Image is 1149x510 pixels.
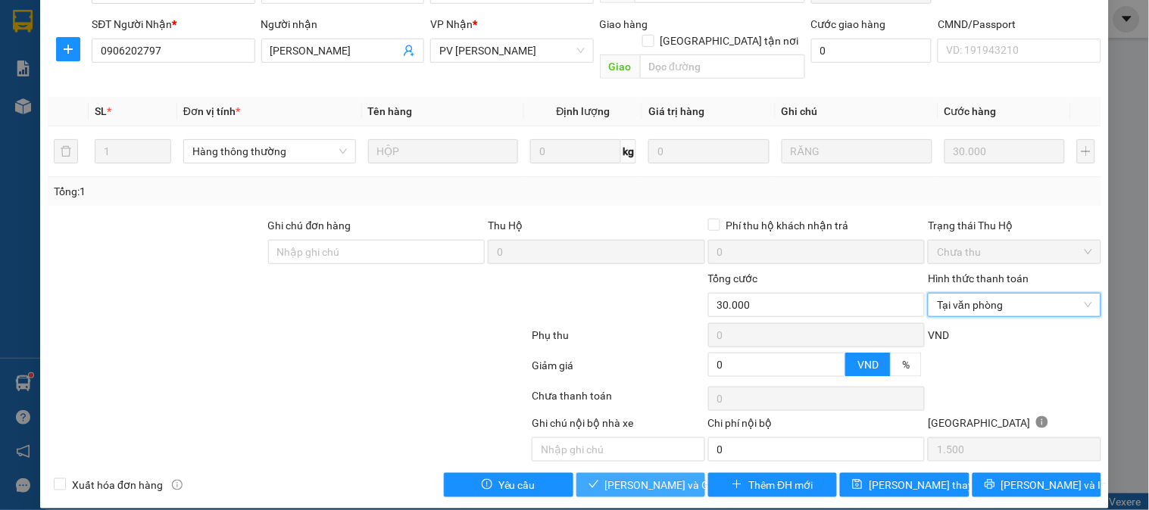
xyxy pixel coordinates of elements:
button: exclamation-circleYêu cầu [444,473,573,497]
span: user-add [403,45,415,57]
input: Dọc đường [640,54,805,79]
span: info-circle [1036,416,1048,428]
span: Chưa thu [937,241,1091,263]
div: Người nhận [261,16,424,33]
div: Giảm giá [530,357,706,384]
span: Cước hàng [944,105,997,117]
input: Ghi chú đơn hàng [268,240,486,264]
span: Giao [600,54,640,79]
div: [GEOGRAPHIC_DATA] [928,415,1101,437]
span: PV Gia Nghĩa [439,39,584,62]
span: Tổng cước [708,272,758,285]
span: % [902,359,910,371]
span: Tên hàng [368,105,413,117]
label: Hình thức thanh toán [928,272,1029,285]
span: [GEOGRAPHIC_DATA] tận nơi [654,33,805,49]
span: SL [95,105,107,117]
div: SĐT Người Nhận [92,16,254,33]
div: Trạng thái Thu Hộ [928,217,1101,234]
span: printer [985,479,995,491]
input: Ghi Chú [782,139,932,163]
label: Cước giao hàng [811,18,886,30]
th: Ghi chú [776,97,938,126]
input: Cước giao hàng [811,39,932,63]
span: Yêu cầu [498,477,535,493]
span: exclamation-circle [482,479,492,491]
span: VP Nhận [430,18,473,30]
span: Định lượng [557,105,610,117]
span: plus [732,479,742,491]
span: [PERSON_NAME] và Giao hàng [605,477,751,493]
input: 0 [944,139,1066,163]
span: VND [857,359,879,371]
button: delete [54,139,78,163]
span: Hàng thông thường [192,140,347,163]
span: info-circle [172,480,183,490]
button: plus [1077,139,1095,163]
button: plusThêm ĐH mới [708,473,837,497]
span: Xuất hóa đơn hàng [66,477,169,493]
label: Ghi chú đơn hàng [268,219,351,232]
span: save [852,479,863,491]
input: 0 [648,139,770,163]
button: printer[PERSON_NAME] và In [973,473,1101,497]
span: check [589,479,599,491]
span: plus [57,43,80,55]
span: Giá trị hàng [648,105,704,117]
input: VD: Bàn, Ghế [368,139,519,163]
span: Phí thu hộ khách nhận trả [720,217,855,234]
div: Phụ thu [530,327,706,353]
div: Tổng: 1 [54,183,445,200]
span: [PERSON_NAME] và In [1001,477,1107,493]
div: Chưa thanh toán [530,387,706,414]
span: Đơn vị tính [183,105,240,117]
div: Ghi chú nội bộ nhà xe [532,415,704,437]
span: Thu Hộ [488,219,523,232]
div: Chi phí nội bộ [708,415,926,437]
span: [PERSON_NAME] thay đổi [869,477,990,493]
input: Nhập ghi chú [532,437,704,462]
span: VND [928,329,949,341]
button: save[PERSON_NAME] thay đổi [840,473,969,497]
span: Thêm ĐH mới [748,477,813,493]
span: kg [621,139,636,163]
button: check[PERSON_NAME] và Giao hàng [576,473,705,497]
button: plus [56,37,80,61]
div: CMND/Passport [938,16,1101,33]
span: Tại văn phòng [937,294,1091,316]
span: Giao hàng [600,18,648,30]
